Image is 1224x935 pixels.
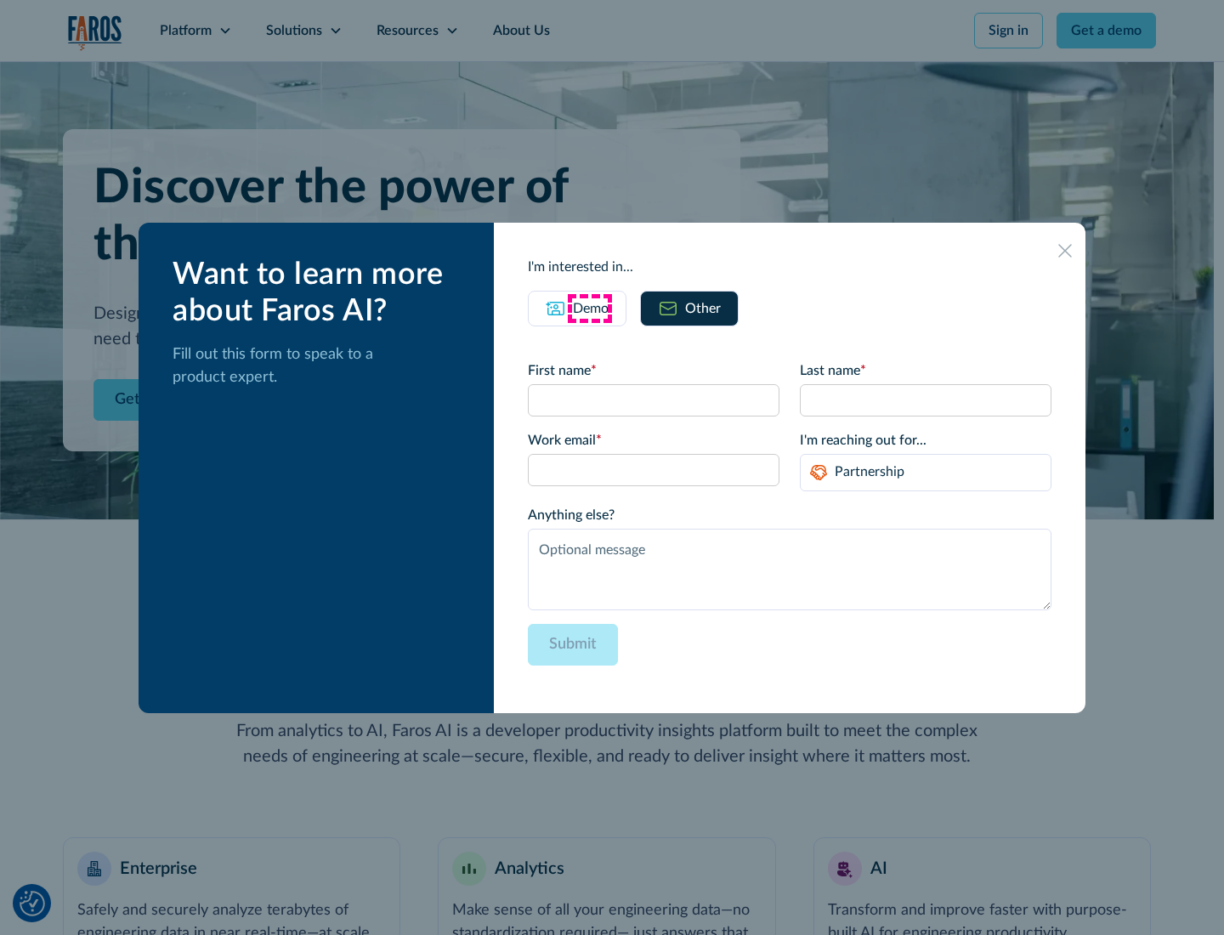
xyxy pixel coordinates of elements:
[800,430,1051,450] label: I'm reaching out for...
[573,298,609,319] div: Demo
[528,505,1051,525] label: Anything else?
[528,360,779,381] label: First name
[685,298,721,319] div: Other
[528,624,618,666] input: Submit
[528,360,1051,679] form: Email Form
[800,360,1051,381] label: Last name
[528,430,779,450] label: Work email
[528,257,1051,277] div: I'm interested in...
[173,343,467,389] p: Fill out this form to speak to a product expert.
[173,257,467,330] div: Want to learn more about Faros AI?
